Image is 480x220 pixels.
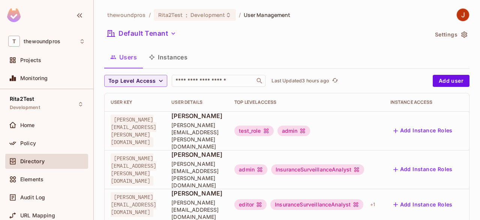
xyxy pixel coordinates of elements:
div: Instance Access [390,99,456,105]
button: Settings [432,29,469,41]
button: Instances [143,48,193,67]
button: Default Tenant [104,27,179,39]
span: [PERSON_NAME][EMAIL_ADDRESS][PERSON_NAME][DOMAIN_NAME] [111,115,156,147]
button: Top Level Access [104,75,167,87]
span: Elements [20,176,43,182]
span: Projects [20,57,41,63]
span: Audit Log [20,194,45,200]
div: test_role [234,126,273,136]
div: User Key [111,99,159,105]
div: admin [277,126,310,136]
button: refresh [331,76,340,85]
span: [PERSON_NAME] [171,112,222,120]
span: Monitoring [20,75,48,81]
span: User Management [244,11,291,18]
p: Last Updated 3 hours ago [271,78,329,84]
span: Rita2Test [158,11,183,18]
span: Development [190,11,225,18]
span: Directory [20,158,45,164]
span: Home [20,122,35,128]
span: [PERSON_NAME] [171,189,222,197]
div: InsuranceSurveillanceAnalyst [270,199,363,210]
span: Workspace: thewoundpros [24,38,60,44]
span: URL Mapping [20,212,55,218]
div: InsuranceSurveillanceAnalyst [271,164,364,175]
button: Add Instance Roles [390,164,456,176]
span: [PERSON_NAME][EMAIL_ADDRESS][PERSON_NAME][DOMAIN_NAME] [171,160,222,189]
img: SReyMgAAAABJRU5ErkJggg== [7,8,21,22]
span: [PERSON_NAME][EMAIL_ADDRESS][PERSON_NAME][DOMAIN_NAME] [111,153,156,186]
span: : [185,12,188,18]
button: Add Instance Roles [390,125,456,137]
img: Javier Amador [457,9,469,21]
span: Policy [20,140,36,146]
span: refresh [332,77,338,85]
div: admin [234,164,267,175]
div: Top Level Access [234,99,378,105]
li: / [149,11,151,18]
div: + 1 [367,199,378,211]
span: Top Level Access [108,76,156,86]
span: Rita2Test [10,96,34,102]
span: [PERSON_NAME][EMAIL_ADDRESS][PERSON_NAME][DOMAIN_NAME] [171,121,222,150]
div: User Details [171,99,222,105]
span: the active workspace [107,11,146,18]
button: Add user [433,75,469,87]
span: T [8,36,20,47]
button: Add Instance Roles [390,199,456,211]
button: Users [104,48,143,67]
span: [PERSON_NAME] [171,150,222,159]
li: / [239,11,241,18]
span: Click to refresh data [329,76,340,85]
span: Development [10,105,40,111]
span: [PERSON_NAME][EMAIL_ADDRESS][DOMAIN_NAME] [111,192,156,217]
div: editor [234,199,267,210]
